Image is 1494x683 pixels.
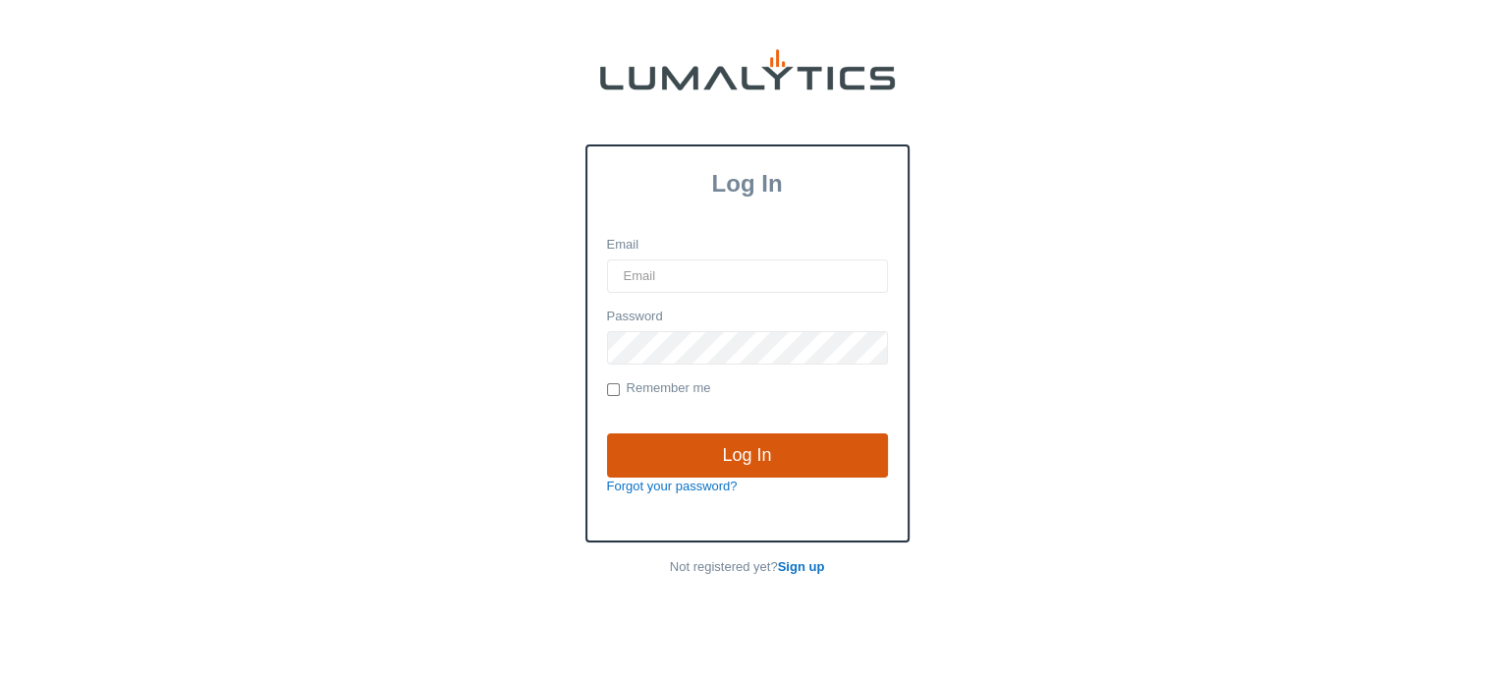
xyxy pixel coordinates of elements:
label: Password [607,308,663,326]
img: lumalytics-black-e9b537c871f77d9ce8d3a6940f85695cd68c596e3f819dc492052d1098752254.png [600,49,895,90]
a: Forgot your password? [607,479,738,493]
p: Not registered yet? [585,558,910,577]
label: Remember me [607,379,711,399]
input: Remember me [607,383,620,396]
label: Email [607,236,639,255]
h3: Log In [587,170,908,198]
input: Log In [607,433,888,479]
input: Email [607,259,888,293]
a: Sign up [778,559,825,574]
